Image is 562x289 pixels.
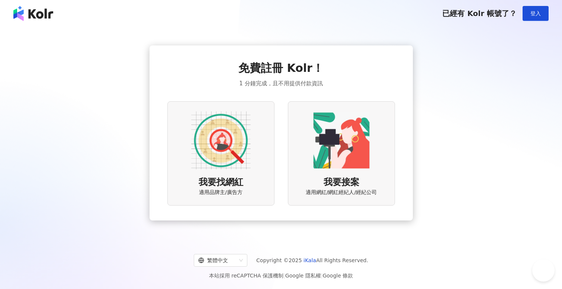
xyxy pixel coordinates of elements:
span: Copyright © 2025 All Rights Reserved. [256,256,368,265]
a: Google 條款 [322,273,353,279]
img: logo [13,6,53,21]
span: 已經有 Kolr 帳號了？ [442,9,517,18]
iframe: Help Scout Beacon - Open [532,259,555,282]
span: 適用網紅/網紅經紀人/經紀公司 [306,189,377,196]
img: KOL identity option [312,111,371,170]
span: | [321,273,323,279]
span: 免費註冊 Kolr！ [238,60,324,76]
div: 繁體中文 [198,254,236,266]
button: 登入 [523,6,549,21]
span: 本站採用 reCAPTCHA 保護機制 [209,271,353,280]
span: 1 分鐘完成，且不用提供付款資訊 [239,79,322,88]
span: 我要找網紅 [199,176,243,189]
a: iKala [304,257,316,263]
span: | [283,273,285,279]
a: Google 隱私權 [285,273,321,279]
img: AD identity option [191,111,251,170]
span: 適用品牌主/廣告方 [199,189,243,196]
span: 我要接案 [324,176,359,189]
span: 登入 [530,10,541,16]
